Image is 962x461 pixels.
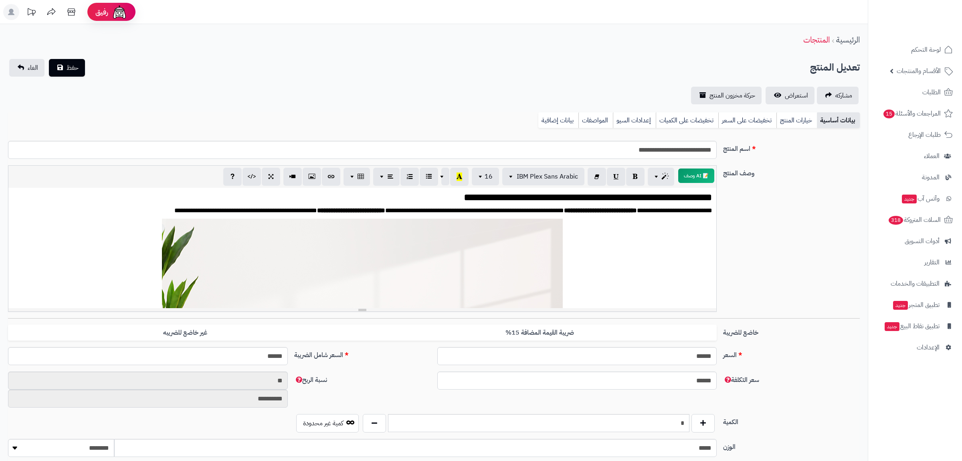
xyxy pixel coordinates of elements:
span: جديد [902,195,917,203]
a: إعدادات السيو [613,112,656,128]
a: الإعدادات [873,338,957,357]
a: العملاء [873,146,957,166]
label: الكمية [720,414,863,427]
span: وآتس آب [901,193,940,204]
button: IBM Plex Sans Arabic [502,168,584,185]
h2: تعديل المنتج [810,59,860,76]
label: السعر شامل الضريبة [291,347,434,360]
span: طلبات الإرجاع [908,129,941,140]
button: 16 [472,168,499,185]
a: المنتجات [803,34,830,46]
span: تطبيق نقاط البيع [884,321,940,332]
label: خاضع للضريبة [720,325,863,337]
label: اسم المنتج [720,141,863,154]
a: لوحة التحكم [873,40,957,59]
span: حركة مخزون المنتج [709,91,755,100]
span: السلات المتروكة [888,214,941,225]
span: لوحة التحكم [911,44,941,55]
a: السلات المتروكة318 [873,210,957,229]
a: المواصفات [578,112,613,128]
a: الرئيسية [836,34,860,46]
a: الغاء [9,59,44,77]
span: سعر التكلفة [723,375,759,385]
a: بيانات إضافية [538,112,578,128]
span: التطبيقات والخدمات [891,278,940,289]
label: السعر [720,347,863,360]
span: رفيق [95,7,108,17]
span: تطبيق المتجر [892,299,940,311]
span: التقارير [924,257,940,268]
span: المدونة [922,172,940,183]
a: التقارير [873,253,957,272]
a: الطلبات [873,83,957,102]
span: الإعدادات [917,342,940,353]
a: طلبات الإرجاع [873,125,957,144]
img: ai-face.png [111,4,127,20]
span: المراجعات والأسئلة [883,108,941,119]
span: 318 [889,216,903,225]
a: استعراض [766,87,814,104]
label: ضريبة القيمة المضافة 15% [362,325,717,341]
a: تطبيق نقاط البيعجديد [873,317,957,336]
span: العملاء [924,150,940,162]
span: حفظ [67,63,79,73]
label: الوزن [720,439,863,452]
label: غير خاضع للضريبه [8,325,362,341]
button: حفظ [49,59,85,77]
a: تحديثات المنصة [21,4,41,22]
a: تخفيضات على السعر [718,112,776,128]
a: المدونة [873,168,957,187]
button: 📝 AI وصف [678,169,714,183]
a: خيارات المنتج [776,112,817,128]
span: جديد [885,322,899,331]
a: تخفيضات على الكميات [656,112,718,128]
span: الغاء [28,63,38,73]
a: بيانات أساسية [817,112,860,128]
a: مشاركه [817,87,859,104]
span: مشاركه [835,91,852,100]
a: أدوات التسويق [873,232,957,251]
span: 16 [485,172,493,181]
span: أدوات التسويق [905,236,940,247]
a: التطبيقات والخدمات [873,274,957,293]
a: تطبيق المتجرجديد [873,295,957,315]
span: استعراض [785,91,808,100]
a: المراجعات والأسئلة15 [873,104,957,123]
span: جديد [893,301,908,310]
span: IBM Plex Sans Arabic [517,172,578,181]
span: نسبة الربح [294,375,327,385]
span: الأقسام والمنتجات [897,65,941,77]
span: الطلبات [922,87,941,98]
label: وصف المنتج [720,165,863,178]
a: حركة مخزون المنتج [691,87,762,104]
span: 15 [883,110,895,118]
a: وآتس آبجديد [873,189,957,208]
